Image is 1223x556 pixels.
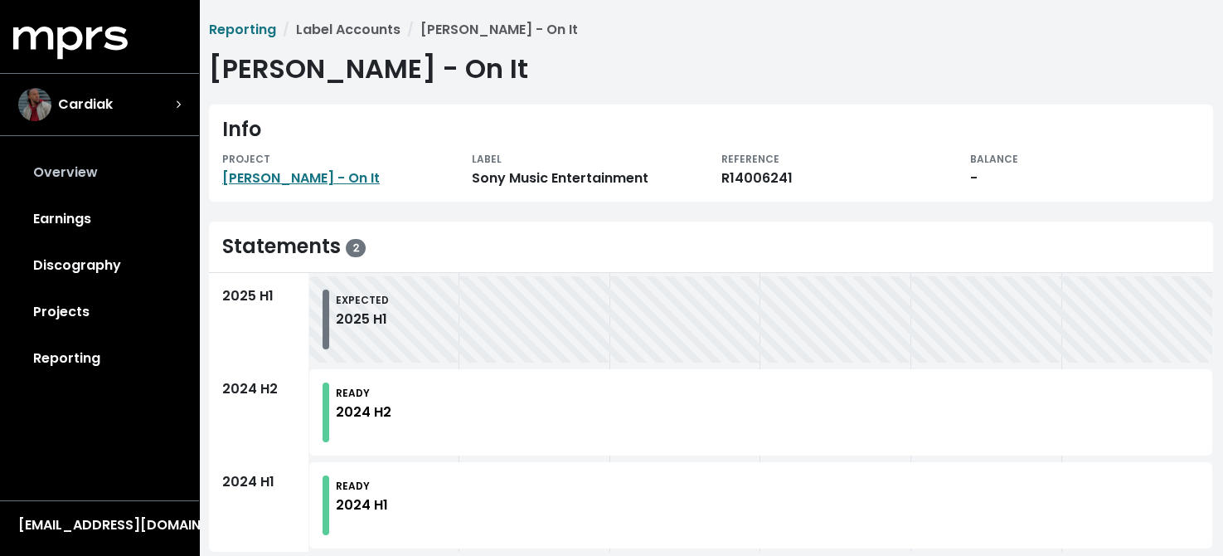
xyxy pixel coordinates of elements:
a: Overview [13,149,186,196]
small: READY [336,386,370,400]
a: Reporting [209,20,276,39]
h1: [PERSON_NAME] - On It [209,53,1213,85]
a: Earnings [13,196,186,242]
small: EXPECTED [336,293,389,307]
span: Cardiak [58,95,113,115]
div: [EMAIL_ADDRESS][DOMAIN_NAME] [18,515,181,535]
div: 2024 H2 [336,402,391,422]
nav: breadcrumb [209,20,1213,40]
li: [PERSON_NAME] - On It [400,20,578,40]
small: PROJECT [222,152,270,166]
div: 2025 H1 [336,310,389,329]
div: - [970,168,1200,188]
a: [PERSON_NAME] - On It [222,168,380,188]
li: Label Accounts [276,20,400,40]
small: REFERENCE [721,152,779,166]
a: Discography [13,242,186,289]
small: BALANCE [970,152,1018,166]
div: 2024 H2 [222,379,295,399]
small: LABEL [472,152,502,166]
small: READY [336,479,370,493]
div: 2024 H1 [336,495,388,515]
div: Statements [222,235,295,259]
a: Reporting [13,335,186,382]
a: mprs logo [13,32,128,51]
div: 2025 H1 [222,286,295,306]
a: Projects [13,289,186,335]
div: Info [222,118,1200,142]
div: 2024 H1 [222,472,295,492]
button: [EMAIL_ADDRESS][DOMAIN_NAME] [13,515,186,536]
img: The selected account / producer [18,88,51,121]
div: Sony Music Entertainment [472,168,701,188]
div: R14006241 [721,168,951,188]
